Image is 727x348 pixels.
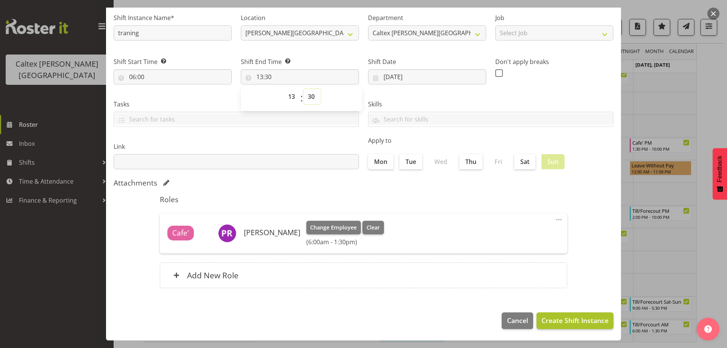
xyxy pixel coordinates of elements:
[368,154,393,169] label: Mon
[368,57,486,66] label: Shift Date
[172,228,189,239] span: Cafe'
[459,154,482,169] label: Thu
[310,223,357,232] span: Change Employee
[114,69,232,84] input: Click to select...
[368,13,486,22] label: Department
[241,69,359,84] input: Click to select...
[241,57,359,66] label: Shift End Time
[537,312,613,329] button: Create Shift Instance
[114,142,359,151] label: Link
[716,156,723,182] span: Feedback
[306,221,361,234] button: Change Employee
[114,100,359,109] label: Tasks
[306,238,384,246] h6: (6:00am - 1:30pm)
[114,13,232,22] label: Shift Instance Name*
[514,154,535,169] label: Sat
[502,312,533,329] button: Cancel
[541,315,608,325] span: Create Shift Instance
[160,195,567,204] h5: Roles
[428,154,453,169] label: Wed
[495,57,613,66] label: Don't apply breaks
[368,136,613,145] label: Apply to
[399,154,422,169] label: Tue
[488,154,508,169] label: Fri
[368,100,613,109] label: Skills
[362,221,384,234] button: Clear
[713,148,727,200] button: Feedback - Show survey
[114,25,232,41] input: Shift Instance Name
[114,113,359,125] input: Search for tasks
[114,57,232,66] label: Shift Start Time
[541,154,565,169] label: Sun
[244,228,300,237] h6: [PERSON_NAME]
[114,178,157,187] h5: Attachments
[495,13,613,22] label: Job
[368,113,613,125] input: Search for skills
[241,13,359,22] label: Location
[187,270,239,280] h6: Add New Role
[300,89,303,108] span: :
[218,224,236,242] img: patrick-robinson11967.jpg
[367,223,380,232] span: Clear
[704,325,712,333] img: help-xxl-2.png
[368,69,486,84] input: Click to select...
[507,315,528,325] span: Cancel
